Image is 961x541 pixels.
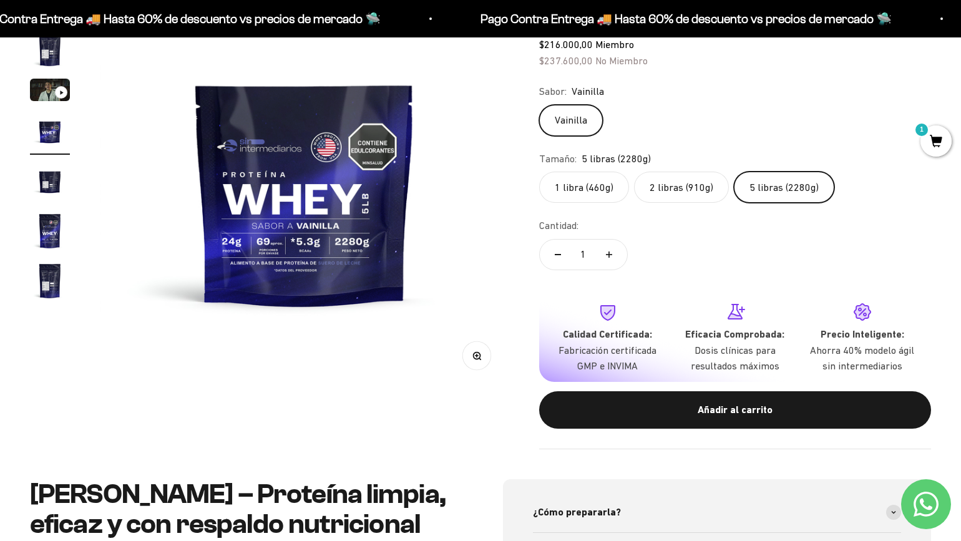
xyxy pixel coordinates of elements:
span: Vainilla [572,84,604,100]
mark: 1 [914,122,929,137]
button: Reducir cantidad [540,240,576,270]
button: Añadir al carrito [539,391,931,429]
span: $237.600,00 [539,55,593,66]
a: 1 [920,135,952,149]
button: Ir al artículo 5 [30,161,70,205]
img: Proteína Whey - Vainilla [30,29,70,69]
label: Cantidad: [539,218,578,234]
summary: ¿Cómo prepararla? [533,492,901,533]
h2: [PERSON_NAME] – Proteína limpia, eficaz y con respaldo nutricional [30,479,458,540]
p: Pago Contra Entrega 🚚 Hasta 60% de descuento vs precios de mercado 🛸 [478,9,889,29]
span: ¿Cómo prepararla? [533,504,621,520]
strong: Eficacia Comprobada: [685,328,784,340]
span: $216.000,00 [539,39,593,50]
span: 5 libras (2280g) [582,151,651,167]
img: Proteína Whey - Vainilla [30,111,70,151]
p: Fabricación certificada GMP e INVIMA [554,343,661,374]
legend: Sabor: [539,84,567,100]
button: Aumentar cantidad [591,240,627,270]
span: Miembro [595,39,634,50]
img: Proteína Whey - Vainilla [30,261,70,301]
button: Ir al artículo 3 [30,79,70,105]
img: Proteína Whey - Vainilla [30,211,70,251]
p: Ahorra 40% modelo ágil sin intermediarios [809,343,916,374]
img: Proteína Whey - Vainilla [30,161,70,201]
strong: Precio Inteligente: [821,328,904,340]
button: Ir al artículo 7 [30,261,70,305]
button: Ir al artículo 6 [30,211,70,255]
p: Dosis clínicas para resultados máximos [681,343,789,374]
button: Ir al artículo 4 [30,111,70,155]
span: No Miembro [595,55,648,66]
legend: Tamaño: [539,151,577,167]
strong: Calidad Certificada: [563,328,652,340]
button: Ir al artículo 2 [30,29,70,72]
div: Añadir al carrito [564,402,906,418]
